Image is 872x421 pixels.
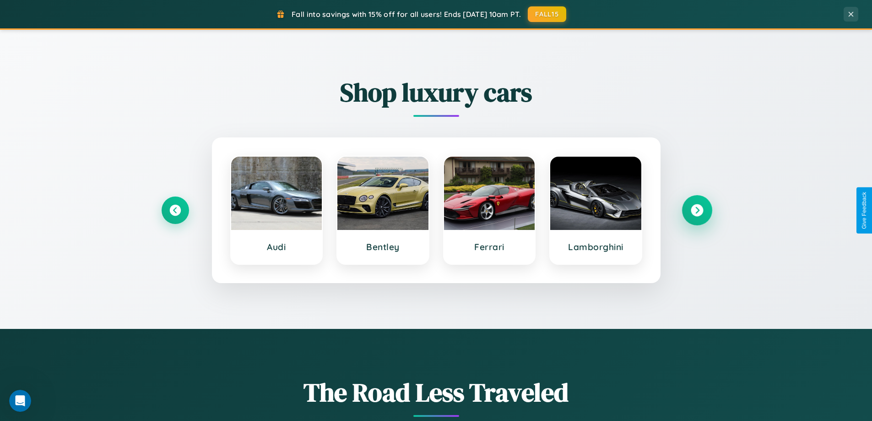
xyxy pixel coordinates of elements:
[292,10,521,19] span: Fall into savings with 15% off for all users! Ends [DATE] 10am PT.
[347,241,419,252] h3: Bentley
[162,375,711,410] h1: The Road Less Traveled
[528,6,566,22] button: FALL15
[240,241,313,252] h3: Audi
[162,75,711,110] h2: Shop luxury cars
[861,192,867,229] div: Give Feedback
[9,390,31,412] iframe: Intercom live chat
[559,241,632,252] h3: Lamborghini
[453,241,526,252] h3: Ferrari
